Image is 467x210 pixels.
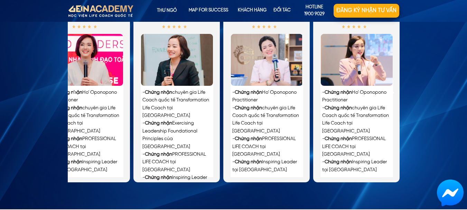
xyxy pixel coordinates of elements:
[334,4,399,18] p: Đăng ký nhận tư vấn
[325,106,352,111] span: Chứng nhận
[53,89,121,174] div: - Ho’ Oponopono Practitioner - chuyên gia Life Coach quốc tế Transformation Life Coach tại [GEOGR...
[235,159,262,165] span: Chứng nhận
[145,90,172,95] span: Chứng nhận
[325,159,352,165] span: Chứng nhận
[235,136,262,141] span: Chứng nhận
[325,90,352,95] span: Chứng nhận
[142,89,211,190] div: - chuyên gia Life Coach quốc tế Transformation Life Coach tại [GEOGRAPHIC_DATA] - Exercising Lead...
[295,4,334,18] p: hotline 1900 9029
[55,106,82,111] span: Chứng nhận
[188,4,229,18] p: map for success
[322,89,391,174] div: - Ho’ Oponopono Practitioner - chuyên gia Life Coach quốc tế Transformation Life Coach tại [GEOGR...
[235,4,269,18] p: KHÁCH HÀNG
[146,4,188,18] p: Thư ngỏ
[55,90,82,95] span: Chứng nhận
[235,90,262,95] span: Chứng nhận
[145,152,172,157] span: Chứng nhận
[267,4,298,18] p: Đối tác
[325,136,352,141] span: Chứng nhận
[145,175,172,180] span: Chứng nhận
[55,159,82,165] span: Chứng nhận
[295,4,334,18] a: hotline1900 9029
[232,89,301,174] div: - Ho’ Oponopono Practitioner - chuyên gia Life Coach quốc tế Transformation Life Coach tại [GEOGR...
[235,106,262,111] span: Chứng nhận
[145,121,172,126] span: Chứng nhận
[55,136,82,141] span: Chứng nhận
